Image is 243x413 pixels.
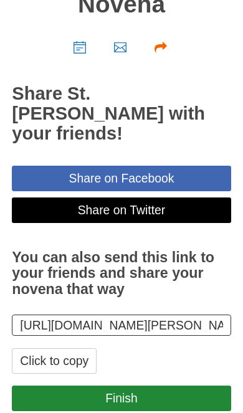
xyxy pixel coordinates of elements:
[12,84,231,144] h2: Share St. [PERSON_NAME] with your friends!
[12,250,231,298] h3: You can also send this link to your friends and share your novena that way
[12,348,97,374] button: Click to copy
[12,386,231,411] a: Finish
[12,197,231,223] a: Share on Twitter
[142,30,183,63] a: Share your novena
[61,30,102,63] a: Choose start date
[102,30,142,63] a: Invite your friends
[12,166,231,191] a: Share on Facebook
